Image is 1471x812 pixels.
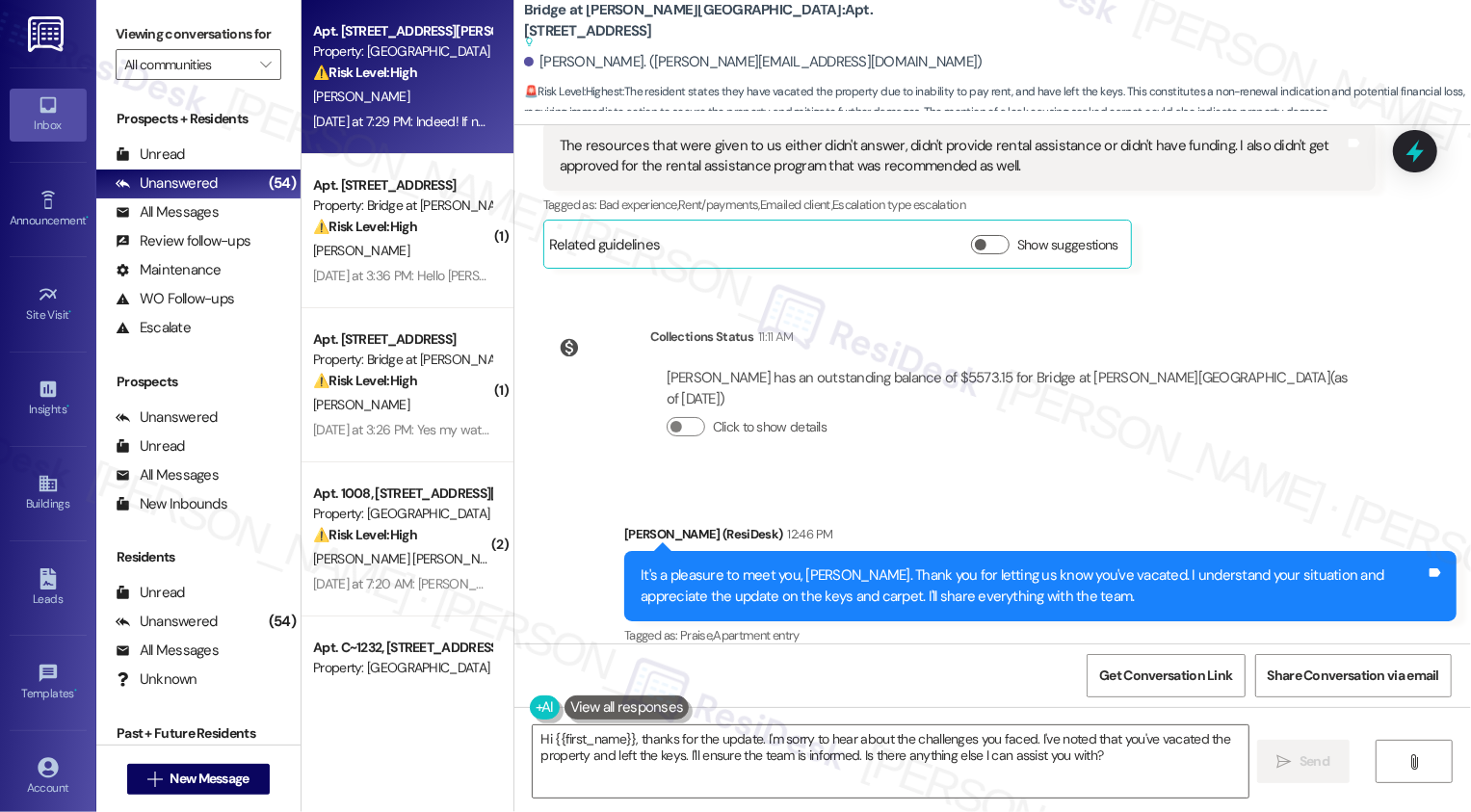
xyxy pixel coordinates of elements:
div: Property: [GEOGRAPHIC_DATA] [313,504,491,524]
div: Review follow-ups [116,231,250,251]
div: Property: [GEOGRAPHIC_DATA] [313,658,491,678]
span: Send [1300,751,1329,772]
div: (54) [264,169,301,198]
div: Past + Future Residents [96,723,301,744]
div: Apt. C~1232, [STREET_ADDRESS] [313,638,491,658]
div: It's a pleasure to meet you, [PERSON_NAME]. Thank you for letting us know you've vacated. I under... [641,565,1426,607]
div: Unanswered [116,612,218,632]
div: [PERSON_NAME] has an outstanding balance of $5573.15 for Bridge at [PERSON_NAME][GEOGRAPHIC_DATA]... [667,368,1359,409]
span: Praise , [680,627,713,643]
div: Property: Bridge at [PERSON_NAME][GEOGRAPHIC_DATA] [313,350,491,370]
span: [PERSON_NAME] [PERSON_NAME] [313,550,514,567]
div: [DATE] at 7:29 PM: Indeed! If not by [DATE], [DATE] at the latest! [313,113,659,130]
div: 12:46 PM [783,524,833,544]
div: Escalate [116,318,191,338]
div: Unread [116,144,185,165]
div: Apt. [STREET_ADDRESS] [313,329,491,350]
div: Tagged as: [543,191,1376,219]
div: Unread [116,436,185,457]
a: Account [10,751,87,803]
div: All Messages [116,465,219,485]
i:  [147,772,162,787]
label: Show suggestions [1017,235,1118,255]
div: Unanswered [116,407,218,428]
span: Escalation type escalation [832,196,965,213]
div: Apt. [STREET_ADDRESS] [313,175,491,196]
div: Apt. [STREET_ADDRESS][PERSON_NAME] [313,21,491,41]
strong: ⚠️ Risk Level: High [313,372,417,389]
div: Unknown [116,669,197,690]
span: • [69,305,72,319]
label: Click to show details [713,417,827,437]
strong: ⚠️ Risk Level: High [313,526,417,543]
input: All communities [124,49,250,80]
label: Viewing conversations for [116,19,281,49]
span: • [66,400,69,413]
span: Get Conversation Link [1099,666,1232,686]
a: Site Visit • [10,278,87,330]
button: New Message [127,764,270,795]
a: Insights • [10,373,87,425]
strong: ⚠️ Risk Level: High [313,64,417,81]
div: The resources that were given to us either didn't answer, didn't provide rental assistance or did... [560,136,1345,177]
span: New Message [170,769,249,789]
strong: ⚠️ Risk Level: High [313,218,417,235]
div: Residents [96,547,301,567]
a: Inbox [10,89,87,141]
div: [DATE] at 7:20 AM: [PERSON_NAME] told me that light dont receive power from the street. He check ... [313,575,909,592]
a: Leads [10,563,87,615]
span: [PERSON_NAME] [313,88,409,105]
div: Property: [GEOGRAPHIC_DATA] [313,41,491,62]
span: • [86,211,89,224]
div: Prospects + Residents [96,109,301,129]
div: Tagged as: [624,621,1457,649]
div: 11:11 AM [753,327,794,347]
button: Send [1257,740,1351,783]
a: Templates • [10,657,87,709]
div: [DATE] at 3:26 PM: Yes my water is not getting hot can you guys please fix the water heater . [313,421,825,438]
span: Bad experience , [599,196,678,213]
div: Prospects [96,372,301,392]
div: Collections Status [650,327,753,347]
a: Buildings [10,467,87,519]
div: [PERSON_NAME]. ([PERSON_NAME][EMAIL_ADDRESS][DOMAIN_NAME]) [524,52,983,72]
span: • [74,684,77,697]
i:  [260,57,271,72]
button: Share Conversation via email [1255,654,1452,697]
button: Get Conversation Link [1087,654,1245,697]
span: [PERSON_NAME] [313,396,409,413]
strong: 🚨 Risk Level: Highest [524,84,623,99]
div: [DATE] at 3:36 PM: Hello [PERSON_NAME]'ve been trying to reach out through email to the manager a... [313,267,1430,284]
span: Emailed client , [760,196,832,213]
span: : The resident states they have vacated the property due to inability to pay rent, and have left ... [524,82,1471,123]
div: All Messages [116,202,219,223]
div: All Messages [116,641,219,661]
div: Related guidelines [549,235,661,263]
div: Property: Bridge at [PERSON_NAME][GEOGRAPHIC_DATA] [313,196,491,216]
div: (54) [264,607,301,637]
span: Apartment entry [714,627,800,643]
div: New Inbounds [116,494,227,514]
div: Maintenance [116,260,222,280]
img: ResiDesk Logo [28,16,67,52]
span: [PERSON_NAME] [313,242,409,259]
i:  [1277,754,1292,770]
textarea: Hi {{first_name}}, thanks for the update. I'm sorry to hear about the challenges you faced. I've ... [533,725,1248,798]
div: [PERSON_NAME] (ResiDesk) [624,524,1457,551]
div: Unanswered [116,173,218,194]
span: Rent/payments , [678,196,760,213]
div: WO Follow-ups [116,289,234,309]
span: Share Conversation via email [1268,666,1439,686]
div: Unread [116,583,185,603]
div: Apt. 1008, [STREET_ADDRESS][PERSON_NAME] [313,484,491,504]
i:  [1407,754,1422,770]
